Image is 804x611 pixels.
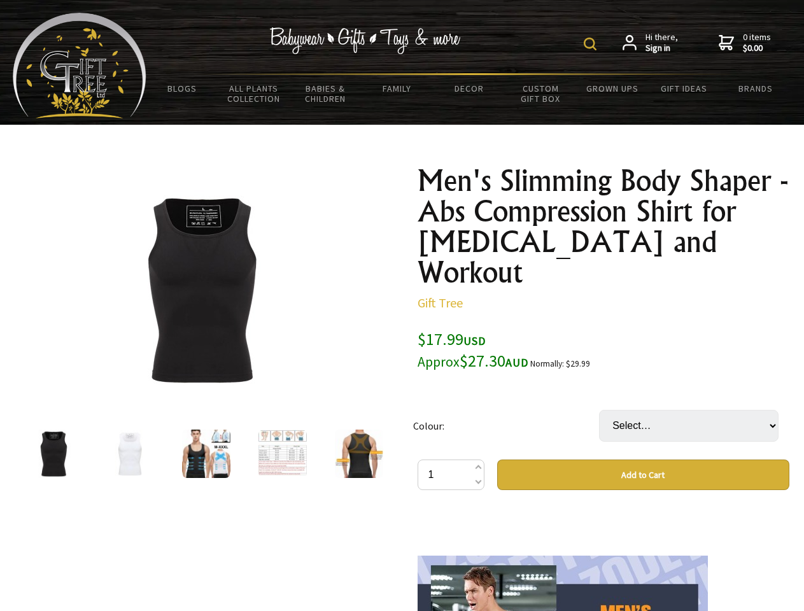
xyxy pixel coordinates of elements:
button: Add to Cart [497,460,789,490]
img: Babywear - Gifts - Toys & more [270,27,461,54]
a: Hi there,Sign in [623,32,678,54]
img: Men's Slimming Body Shaper - Abs Compression Shirt for Gynecomastia and Workout [102,190,300,389]
strong: $0.00 [743,43,771,54]
span: AUD [505,355,528,370]
a: Gift Tree [418,295,463,311]
a: Custom Gift Box [505,75,577,112]
a: Family [362,75,434,102]
td: Colour: [413,392,599,460]
img: Men's Slimming Body Shaper - Abs Compression Shirt for Gynecomastia and Workout [182,430,230,478]
span: Hi there, [645,32,678,54]
img: Men's Slimming Body Shaper - Abs Compression Shirt for Gynecomastia and Workout [29,430,78,478]
a: BLOGS [146,75,218,102]
small: Normally: $29.99 [530,358,590,369]
img: Babyware - Gifts - Toys and more... [13,13,146,118]
img: product search [584,38,596,50]
small: Approx [418,353,460,370]
span: $17.99 $27.30 [418,328,528,371]
a: Brands [720,75,792,102]
a: Decor [433,75,505,102]
strong: Sign in [645,43,678,54]
span: USD [463,334,486,348]
a: All Plants Collection [218,75,290,112]
img: Men's Slimming Body Shaper - Abs Compression Shirt for Gynecomastia and Workout [335,430,383,478]
h1: Men's Slimming Body Shaper - Abs Compression Shirt for [MEDICAL_DATA] and Workout [418,165,789,288]
a: 0 items$0.00 [719,32,771,54]
a: Grown Ups [576,75,648,102]
img: Men's Slimming Body Shaper - Abs Compression Shirt for Gynecomastia and Workout [258,430,307,478]
span: 0 items [743,31,771,54]
a: Gift Ideas [648,75,720,102]
a: Babies & Children [290,75,362,112]
img: Men's Slimming Body Shaper - Abs Compression Shirt for Gynecomastia and Workout [106,430,154,478]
